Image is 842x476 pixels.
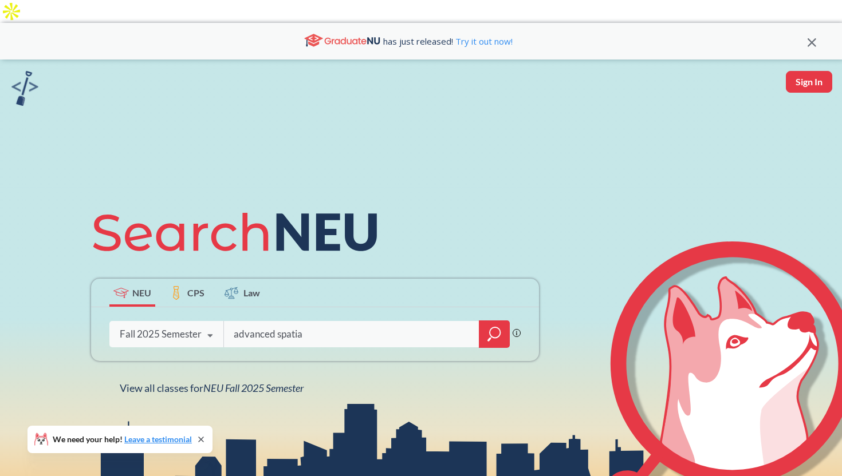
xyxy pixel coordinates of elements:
[243,286,260,299] span: Law
[233,322,471,346] input: Class, professor, course number, "phrase"
[187,286,204,299] span: CPS
[120,382,304,394] span: View all classes for
[124,434,192,444] a: Leave a testimonial
[383,35,513,47] span: has just released!
[11,71,38,109] a: sandbox logo
[487,326,501,342] svg: magnifying glass
[11,71,38,106] img: sandbox logo
[53,435,192,443] span: We need your help!
[479,320,510,348] div: magnifying glass
[132,286,151,299] span: NEU
[120,328,202,340] div: Fall 2025 Semester
[453,35,513,47] a: Try it out now!
[203,382,304,394] span: NEU Fall 2025 Semester
[786,71,832,93] button: Sign In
